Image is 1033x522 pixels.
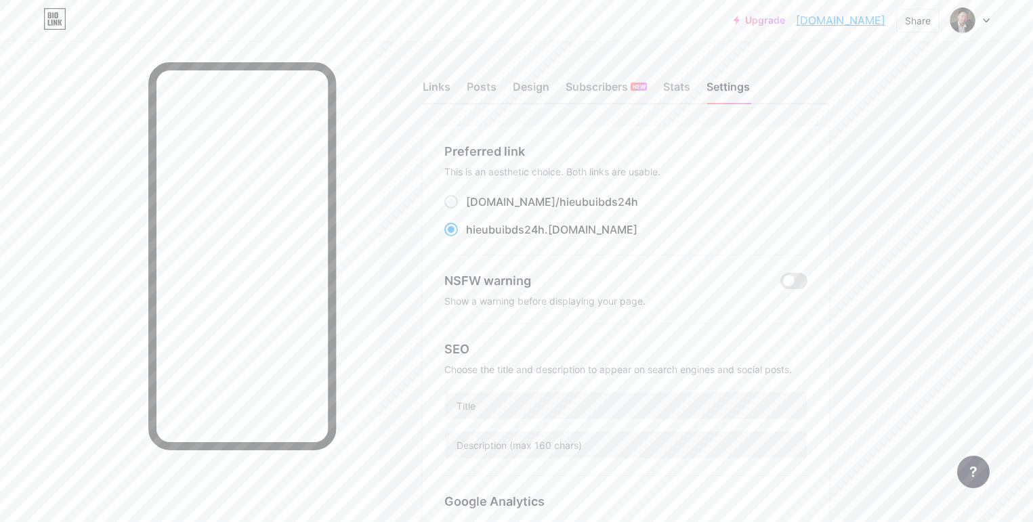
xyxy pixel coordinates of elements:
[445,431,807,458] input: Description (max 160 chars)
[566,79,647,103] div: Subscribers
[466,223,545,236] span: hieubuibds24h
[466,221,637,238] div: .[DOMAIN_NAME]
[707,79,750,103] div: Settings
[423,79,450,103] div: Links
[950,7,975,33] img: Bùi Văn Hiếu
[444,340,807,358] div: SEO
[466,194,638,210] div: [DOMAIN_NAME]/
[513,79,549,103] div: Design
[633,83,646,91] span: NEW
[467,79,497,103] div: Posts
[444,166,807,177] div: This is an aesthetic choice. Both links are usable.
[663,79,690,103] div: Stats
[444,295,807,307] div: Show a warning before displaying your page.
[560,195,638,209] span: hieubuibds24h
[444,142,807,160] div: Preferred link
[445,392,807,419] input: Title
[444,364,807,375] div: Choose the title and description to appear on search engines and social posts.
[444,271,761,290] div: NSFW warning
[905,14,931,28] div: Share
[796,12,885,28] a: [DOMAIN_NAME]
[734,15,785,26] a: Upgrade
[444,492,807,510] div: Google Analytics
